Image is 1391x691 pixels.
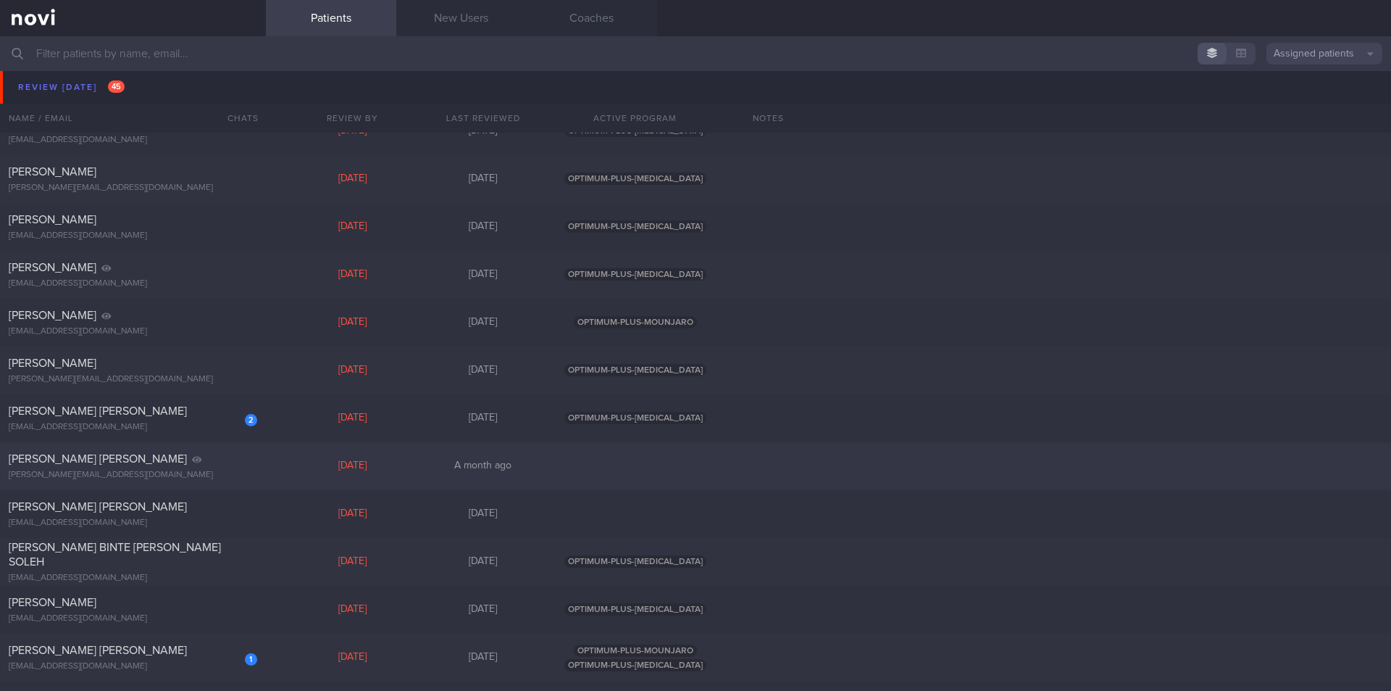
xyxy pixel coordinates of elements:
[245,653,257,666] div: 1
[9,70,96,82] span: [PERSON_NAME]
[564,77,706,89] span: OPTIMUM-PLUS-[MEDICAL_DATA]
[288,651,418,664] div: [DATE]
[9,231,257,241] div: [EMAIL_ADDRESS][DOMAIN_NAME]
[418,316,548,329] div: [DATE]
[288,220,418,233] div: [DATE]
[9,518,257,529] div: [EMAIL_ADDRESS][DOMAIN_NAME]
[9,645,187,656] span: [PERSON_NAME] [PERSON_NAME]
[418,412,548,425] div: [DATE]
[288,555,418,568] div: [DATE]
[288,77,418,90] div: [DATE]
[9,374,257,385] div: [PERSON_NAME][EMAIL_ADDRESS][DOMAIN_NAME]
[288,603,418,616] div: [DATE]
[418,555,548,568] div: [DATE]
[418,220,548,233] div: [DATE]
[9,262,96,273] span: [PERSON_NAME]
[418,508,548,521] div: [DATE]
[564,220,706,233] span: OPTIMUM-PLUS-[MEDICAL_DATA]
[418,173,548,186] div: [DATE]
[564,268,706,281] span: OPTIMUM-PLUS-[MEDICAL_DATA]
[9,166,96,178] span: [PERSON_NAME]
[288,364,418,377] div: [DATE]
[574,316,697,328] span: OPTIMUM-PLUS-MOUNJARO
[418,603,548,616] div: [DATE]
[418,460,548,473] div: A month ago
[574,645,697,657] span: OPTIMUM-PLUS-MOUNJARO
[9,183,257,194] div: [PERSON_NAME][EMAIL_ADDRESS][DOMAIN_NAME]
[564,125,706,137] span: OPTIMUM-PLUS-[MEDICAL_DATA]
[288,508,418,521] div: [DATE]
[9,326,257,337] div: [EMAIL_ADDRESS][DOMAIN_NAME]
[288,173,418,186] div: [DATE]
[9,661,257,672] div: [EMAIL_ADDRESS][DOMAIN_NAME]
[564,173,706,185] span: OPTIMUM-PLUS-[MEDICAL_DATA]
[564,412,706,424] span: OPTIMUM-PLUS-[MEDICAL_DATA]
[418,268,548,281] div: [DATE]
[9,310,96,321] span: [PERSON_NAME]
[9,405,187,417] span: [PERSON_NAME] [PERSON_NAME]
[564,603,706,616] span: OPTIMUM-PLUS-[MEDICAL_DATA]
[288,316,418,329] div: [DATE]
[418,651,548,664] div: [DATE]
[418,77,548,90] div: [DATE]
[1266,43,1382,65] button: Assigned patients
[288,460,418,473] div: [DATE]
[9,87,257,98] div: [EMAIL_ADDRESS][DOMAIN_NAME]
[9,422,257,433] div: [EMAIL_ADDRESS][DOMAIN_NAME]
[564,364,706,376] span: OPTIMUM-PLUS-[MEDICAL_DATA]
[9,501,187,513] span: [PERSON_NAME] [PERSON_NAME]
[9,573,257,584] div: [EMAIL_ADDRESS][DOMAIN_NAME]
[9,613,257,624] div: [EMAIL_ADDRESS][DOMAIN_NAME]
[9,357,96,369] span: [PERSON_NAME]
[9,453,187,465] span: [PERSON_NAME] [PERSON_NAME]
[9,470,257,481] div: [PERSON_NAME][EMAIL_ADDRESS][DOMAIN_NAME]
[9,135,257,146] div: [EMAIL_ADDRESS][DOMAIN_NAME]
[9,278,257,289] div: [EMAIL_ADDRESS][DOMAIN_NAME]
[9,597,96,608] span: [PERSON_NAME]
[564,659,706,671] span: OPTIMUM-PLUS-[MEDICAL_DATA]
[564,555,706,568] span: OPTIMUM-PLUS-[MEDICAL_DATA]
[288,412,418,425] div: [DATE]
[245,414,257,426] div: 2
[288,125,418,138] div: [DATE]
[288,268,418,281] div: [DATE]
[9,542,221,568] span: [PERSON_NAME] BINTE [PERSON_NAME] SOLEH
[418,364,548,377] div: [DATE]
[9,118,96,130] span: [PERSON_NAME]
[418,125,548,138] div: [DATE]
[9,214,96,225] span: [PERSON_NAME]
